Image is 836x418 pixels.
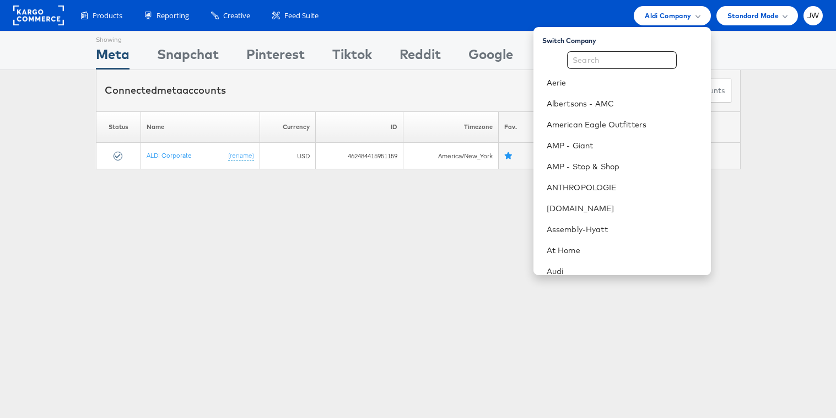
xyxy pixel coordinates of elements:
div: Meta [96,45,130,69]
th: ID [315,111,403,143]
span: JW [807,12,819,19]
th: Status [96,111,141,143]
th: Timezone [403,111,499,143]
div: Tiktok [332,45,372,69]
div: Pinterest [246,45,305,69]
a: Assembly-Hyatt [547,224,702,235]
a: American Eagle Outfitters [547,119,702,130]
span: Products [93,10,122,21]
a: Audi [547,266,702,277]
a: (rename) [228,151,254,160]
span: Aldi Company [645,10,691,22]
th: Currency [260,111,316,143]
th: Name [141,111,260,143]
a: ALDI Corporate [147,151,192,159]
a: AMP - Stop & Shop [547,161,702,172]
div: Connected accounts [105,83,226,98]
a: [DOMAIN_NAME] [547,203,702,214]
a: AMP - Giant [547,140,702,151]
div: Snapchat [157,45,219,69]
td: USD [260,143,316,169]
div: Google [468,45,513,69]
a: ANTHROPOLOGIE [547,182,702,193]
div: Reddit [400,45,441,69]
span: Standard Mode [727,10,779,22]
td: 462484415951159 [315,143,403,169]
input: Search [567,51,677,69]
span: Reporting [157,10,189,21]
td: America/New_York [403,143,499,169]
a: Albertsons - AMC [547,98,702,109]
span: Creative [223,10,250,21]
span: Feed Suite [284,10,319,21]
a: At Home [547,245,702,256]
div: Switch Company [542,31,711,45]
div: Showing [96,31,130,45]
span: meta [157,84,182,97]
a: Aerie [547,77,702,88]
